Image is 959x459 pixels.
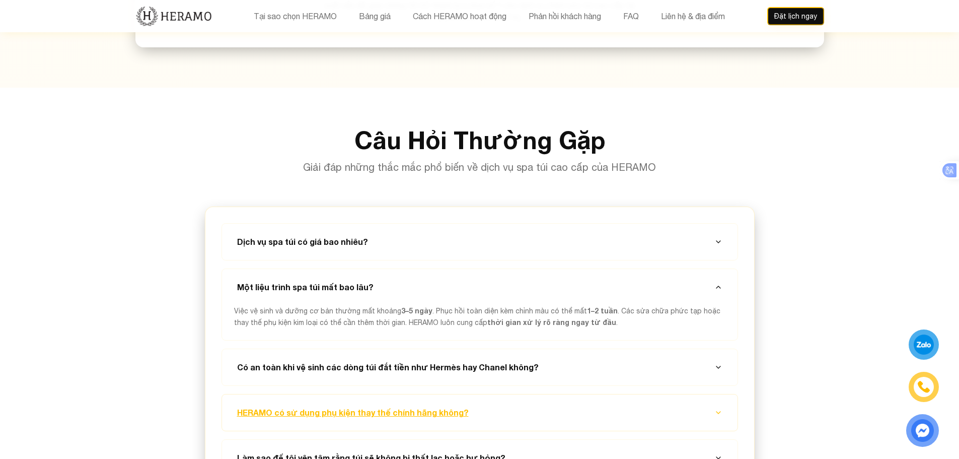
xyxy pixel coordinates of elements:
button: Một liệu trình spa túi mất bao lâu? [234,269,725,305]
span: thời gian xử lý rõ ràng ngay từ đầu [487,318,616,326]
img: new-logo.3f60348b.png [135,6,212,27]
button: Bảng giá [356,10,394,23]
button: FAQ [620,10,642,23]
h2: Câu Hỏi Thường Gặp [205,128,755,152]
button: Tại sao chọn HERAMO [251,10,340,23]
a: phone-icon [910,373,937,401]
button: Liên hệ & địa điểm [658,10,728,23]
button: HERAMO có sử dụng phụ kiện thay thế chính hãng không? [234,395,725,431]
span: Việc vệ sinh và dưỡng cơ bản thường mất khoảng . Phục hồi toàn diện kèm chỉnh màu có thể mất . Cá... [234,307,720,326]
span: 3–5 ngày [401,306,432,315]
button: Dịch vụ spa túi có giá bao nhiêu? [234,224,725,260]
span: 1–2 tuần [587,306,618,315]
p: Giải đáp những thắc mắc phổ biến về dịch vụ spa túi cao cấp của HERAMO [205,160,755,174]
button: Có an toàn khi vệ sinh các dòng túi đắt tiền như Hermès hay Chanel không? [234,349,725,385]
button: Phản hồi khách hàng [526,10,604,23]
button: Đặt lịch ngay [767,7,824,25]
img: phone-icon [918,381,929,392]
button: Cách HERAMO hoạt động [410,10,509,23]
